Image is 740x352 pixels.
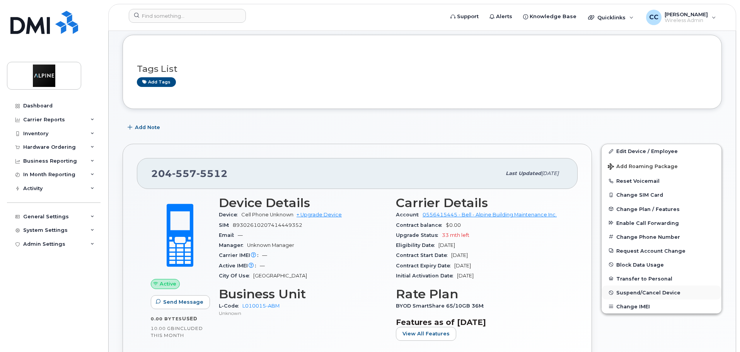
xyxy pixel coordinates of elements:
span: Device [219,212,241,218]
a: 0556415445 - Bell - Alpine Building Maintenance Inc. [423,212,557,218]
span: Unknown Manager [247,242,294,248]
span: Upgrade Status [396,232,442,238]
span: 204 [151,168,228,179]
div: Quicklinks [583,10,639,25]
button: Enable Call Forwarding [602,216,721,230]
h3: Carrier Details [396,196,564,210]
a: Edit Device / Employee [602,144,721,158]
span: used [182,316,198,321]
span: Contract Start Date [396,252,451,258]
span: Send Message [163,298,203,306]
button: Suspend/Cancel Device [602,286,721,299]
span: 557 [172,168,196,179]
button: Change Plan / Features [602,202,721,216]
span: 89302610207414449352 [233,222,302,228]
button: Reset Voicemail [602,174,721,188]
span: Active IMEI [219,263,260,269]
span: Support [457,13,479,20]
div: Clara Coelho [641,10,721,25]
span: Initial Activation Date [396,273,457,279]
span: included this month [151,325,203,338]
span: CC [649,13,658,22]
a: Support [445,9,484,24]
a: Knowledge Base [518,9,582,24]
input: Find something... [129,9,246,23]
h3: Rate Plan [396,287,564,301]
span: Active [160,280,176,287]
span: 0.00 Bytes [151,316,182,321]
span: Carrier IMEI [219,252,262,258]
span: Add Note [135,124,160,131]
span: Wireless Admin [665,17,708,24]
h3: Tags List [137,64,708,74]
span: — [238,232,243,238]
span: [GEOGRAPHIC_DATA] [253,273,307,279]
span: [DATE] [457,273,474,279]
button: Change IMEI [602,299,721,313]
span: Suspend/Cancel Device [616,290,680,296]
span: Contract balance [396,222,446,228]
a: + Upgrade Device [297,212,342,218]
span: 5512 [196,168,228,179]
span: Quicklinks [597,14,626,20]
span: Add Roaming Package [608,163,678,171]
h3: Device Details [219,196,387,210]
p: Unknown [219,310,387,316]
a: Add tags [137,77,176,87]
button: Add Note [123,121,167,134]
span: 10.00 GB [151,326,175,331]
span: City Of Use [219,273,253,279]
span: Account [396,212,423,218]
span: Enable Call Forwarding [616,220,679,226]
span: Last updated [506,170,541,176]
a: Alerts [484,9,518,24]
button: Block Data Usage [602,258,721,272]
span: — [260,263,265,269]
span: Manager [219,242,247,248]
span: [DATE] [451,252,468,258]
span: 33 mth left [442,232,469,238]
span: Change Plan / Features [616,206,680,212]
span: $0.00 [446,222,461,228]
span: L-Code [219,303,242,309]
span: [DATE] [541,170,559,176]
span: Eligibility Date [396,242,438,248]
span: Contract Expiry Date [396,263,454,269]
span: [PERSON_NAME] [665,11,708,17]
a: L010015-ABM [242,303,280,309]
h3: Features as of [DATE] [396,318,564,327]
span: Cell Phone Unknown [241,212,293,218]
span: Knowledge Base [530,13,576,20]
button: View All Features [396,327,456,341]
span: View All Features [402,330,450,337]
button: Change SIM Card [602,188,721,202]
button: Change Phone Number [602,230,721,244]
span: Alerts [496,13,512,20]
button: Request Account Change [602,244,721,258]
span: — [262,252,267,258]
span: [DATE] [438,242,455,248]
button: Add Roaming Package [602,158,721,174]
span: [DATE] [454,263,471,269]
h3: Business Unit [219,287,387,301]
span: BYOD SmartShare 65/10GB 36M [396,303,488,309]
span: SIM [219,222,233,228]
span: Email [219,232,238,238]
button: Transfer to Personal [602,272,721,286]
button: Send Message [151,295,210,309]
